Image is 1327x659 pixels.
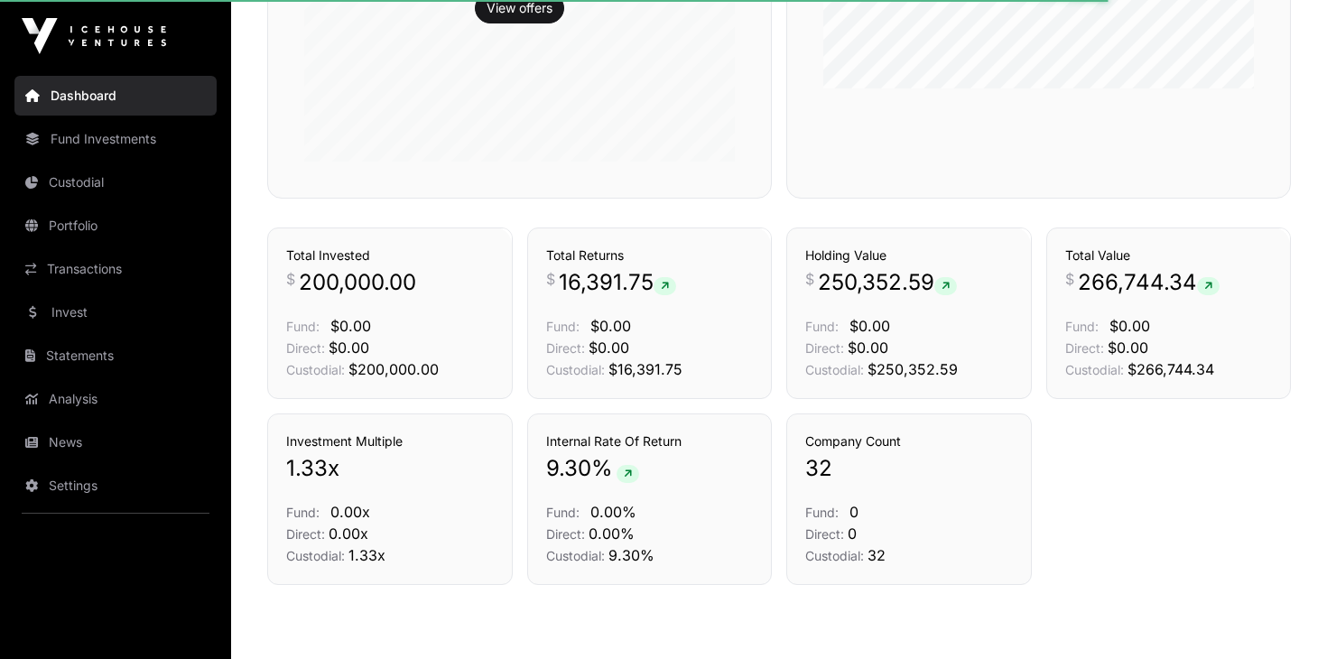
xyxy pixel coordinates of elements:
[14,466,217,506] a: Settings
[546,246,754,265] h3: Total Returns
[1065,246,1273,265] h3: Total Value
[868,546,886,564] span: 32
[14,336,217,376] a: Statements
[286,505,320,520] span: Fund:
[14,119,217,159] a: Fund Investments
[849,503,858,521] span: 0
[1065,340,1104,356] span: Direct:
[286,548,345,563] span: Custodial:
[330,503,370,521] span: 0.00x
[818,268,957,297] span: 250,352.59
[1065,268,1074,290] span: $
[805,548,864,563] span: Custodial:
[805,340,844,356] span: Direct:
[805,454,832,483] span: 32
[608,360,682,378] span: $16,391.75
[14,206,217,246] a: Portfolio
[805,505,839,520] span: Fund:
[546,454,591,483] span: 9.30
[286,319,320,334] span: Fund:
[299,268,416,297] span: 200,000.00
[849,317,890,335] span: $0.00
[868,360,958,378] span: $250,352.59
[14,249,217,289] a: Transactions
[1237,572,1327,659] iframe: Chat Widget
[286,526,325,542] span: Direct:
[14,292,217,332] a: Invest
[328,454,339,483] span: x
[330,317,371,335] span: $0.00
[286,362,345,377] span: Custodial:
[1127,360,1214,378] span: $266,744.34
[589,339,629,357] span: $0.00
[608,546,654,564] span: 9.30%
[546,432,754,450] h3: Internal Rate Of Return
[546,526,585,542] span: Direct:
[14,422,217,462] a: News
[589,524,635,543] span: 0.00%
[805,432,1013,450] h3: Company Count
[805,362,864,377] span: Custodial:
[591,454,613,483] span: %
[1065,319,1099,334] span: Fund:
[286,454,328,483] span: 1.33
[286,268,295,290] span: $
[329,524,368,543] span: 0.00x
[546,340,585,356] span: Direct:
[805,246,1013,265] h3: Holding Value
[805,526,844,542] span: Direct:
[546,319,580,334] span: Fund:
[590,503,636,521] span: 0.00%
[286,340,325,356] span: Direct:
[329,339,369,357] span: $0.00
[348,360,439,378] span: $200,000.00
[848,524,857,543] span: 0
[1109,317,1150,335] span: $0.00
[848,339,888,357] span: $0.00
[805,268,814,290] span: $
[14,379,217,419] a: Analysis
[286,432,494,450] h3: Investment Multiple
[546,505,580,520] span: Fund:
[14,76,217,116] a: Dashboard
[590,317,631,335] span: $0.00
[559,268,676,297] span: 16,391.75
[286,246,494,265] h3: Total Invested
[546,548,605,563] span: Custodial:
[1078,268,1220,297] span: 266,744.34
[1108,339,1148,357] span: $0.00
[805,319,839,334] span: Fund:
[1065,362,1124,377] span: Custodial:
[546,268,555,290] span: $
[22,18,166,54] img: Icehouse Ventures Logo
[348,546,385,564] span: 1.33x
[546,362,605,377] span: Custodial:
[14,162,217,202] a: Custodial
